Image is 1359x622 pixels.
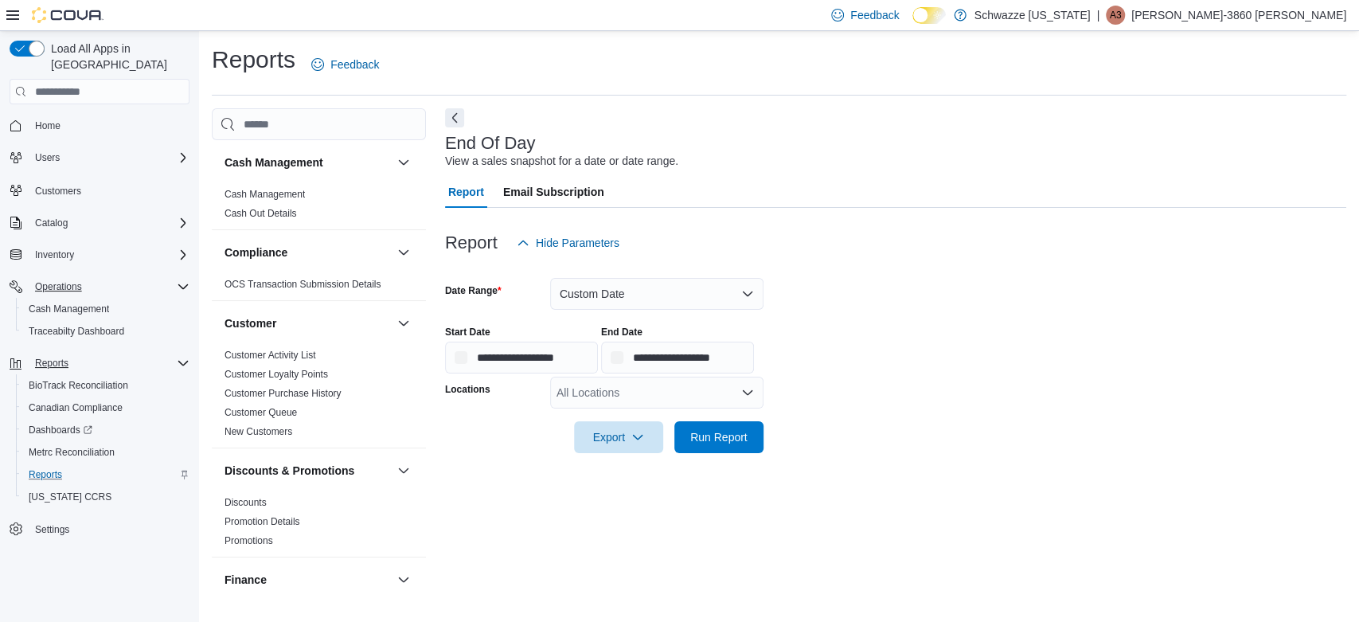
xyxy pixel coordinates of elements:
span: Cash Management [29,303,109,315]
button: Custom Date [550,278,763,310]
a: BioTrack Reconciliation [22,376,135,395]
button: Compliance [394,243,413,262]
button: BioTrack Reconciliation [16,374,196,397]
span: Washington CCRS [22,487,189,507]
span: Home [29,115,189,135]
input: Dark Mode [912,7,946,24]
button: Users [29,148,66,167]
button: Customers [3,178,196,201]
span: Customer Queue [225,406,297,419]
p: | [1096,6,1099,25]
button: Compliance [225,244,391,260]
span: Customer Loyalty Points [225,368,328,381]
button: Next [445,108,464,127]
a: Dashboards [22,421,99,440]
button: Operations [3,276,196,298]
span: Load All Apps in [GEOGRAPHIC_DATA] [45,41,189,72]
a: GL Account Totals [225,606,301,617]
button: Reports [16,464,196,486]
a: Settings [29,520,76,539]
span: Cash Management [22,299,189,319]
span: Export [584,421,654,453]
button: Customer [394,314,413,333]
span: Customers [35,185,81,198]
span: Metrc Reconciliation [29,446,115,459]
span: Reports [29,468,62,481]
span: Run Report [690,429,748,445]
input: Press the down key to open a popover containing a calendar. [445,342,598,374]
button: Cash Management [225,155,391,170]
a: Customer Loyalty Points [225,369,328,380]
a: Cash Out Details [225,208,297,219]
span: Catalog [35,217,68,229]
div: Compliance [212,275,426,300]
a: Customer Activity List [225,350,316,361]
div: Alexis-3860 Shoope [1106,6,1125,25]
button: Hide Parameters [510,227,626,259]
h3: Customer [225,315,276,331]
a: [US_STATE] CCRS [22,487,118,507]
h1: Reports [212,44,295,76]
span: New Customers [225,425,292,438]
a: Reports [22,465,68,484]
span: Cash Out Details [225,207,297,220]
span: Home [35,119,61,132]
a: Dashboards [16,419,196,441]
span: Discounts [225,496,267,509]
button: Finance [394,570,413,589]
input: Press the down key to open a popover containing a calendar. [601,342,754,374]
span: Customers [29,180,189,200]
p: [PERSON_NAME]-3860 [PERSON_NAME] [1131,6,1346,25]
a: Traceabilty Dashboard [22,322,131,341]
a: Feedback [305,49,385,80]
span: Reports [29,354,189,373]
span: Operations [35,280,82,293]
h3: Compliance [225,244,287,260]
a: OCS Transaction Submission Details [225,279,381,290]
span: Email Subscription [503,176,604,208]
span: Catalog [29,213,189,233]
label: Date Range [445,284,502,297]
span: Operations [29,277,189,296]
button: Catalog [29,213,74,233]
span: Traceabilty Dashboard [22,322,189,341]
span: [US_STATE] CCRS [29,491,111,503]
button: Traceabilty Dashboard [16,320,196,342]
span: GL Account Totals [225,605,301,618]
h3: Discounts & Promotions [225,463,354,479]
button: Catalog [3,212,196,234]
a: Metrc Reconciliation [22,443,121,462]
a: Home [29,116,67,135]
span: Settings [29,519,189,539]
a: Customer Queue [225,407,297,418]
span: Users [29,148,189,167]
h3: Finance [225,572,267,588]
button: Canadian Compliance [16,397,196,419]
span: Feedback [850,7,899,23]
span: Metrc Reconciliation [22,443,189,462]
a: New Customers [225,426,292,437]
span: A3 [1110,6,1122,25]
span: Reports [35,357,68,370]
span: Settings [35,523,69,536]
span: BioTrack Reconciliation [29,379,128,392]
button: Cash Management [16,298,196,320]
span: Dashboards [22,421,189,440]
span: Dark Mode [912,24,913,25]
h3: End Of Day [445,134,536,153]
div: Discounts & Promotions [212,493,426,557]
button: Reports [3,352,196,374]
a: Discounts [225,497,267,508]
a: Promotion Details [225,516,300,527]
span: BioTrack Reconciliation [22,376,189,395]
button: Export [574,421,663,453]
span: Users [35,151,60,164]
a: Customers [29,182,88,201]
button: Customer [225,315,391,331]
button: Home [3,114,196,137]
button: Cash Management [394,153,413,172]
a: Cash Management [225,189,305,200]
button: Settings [3,518,196,541]
button: Operations [29,277,88,296]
